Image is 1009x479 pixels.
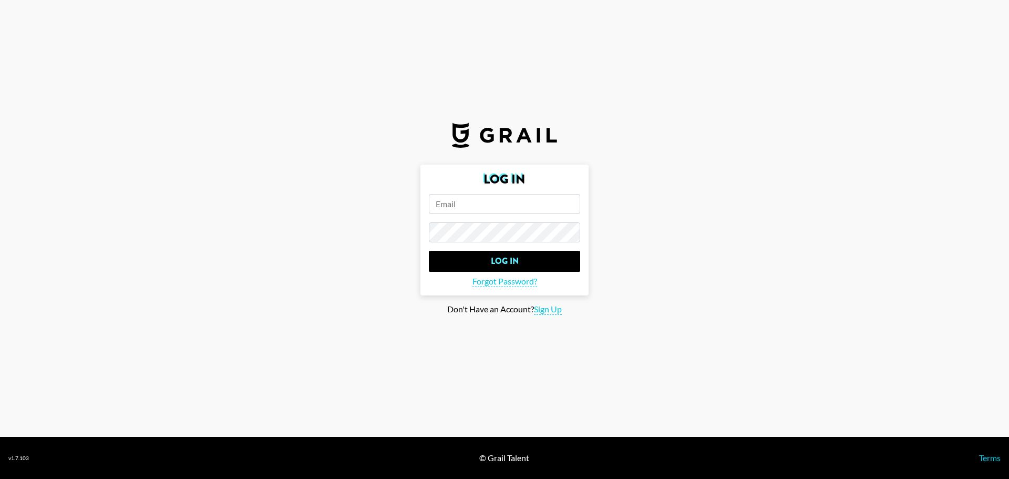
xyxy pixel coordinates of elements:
div: v 1.7.103 [8,455,29,462]
img: Grail Talent Logo [452,123,557,148]
span: Forgot Password? [472,276,537,287]
input: Email [429,194,580,214]
a: Terms [979,453,1001,463]
span: Sign Up [534,304,562,315]
h2: Log In [429,173,580,186]
input: Log In [429,251,580,272]
div: © Grail Talent [479,453,529,463]
div: Don't Have an Account? [8,304,1001,315]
